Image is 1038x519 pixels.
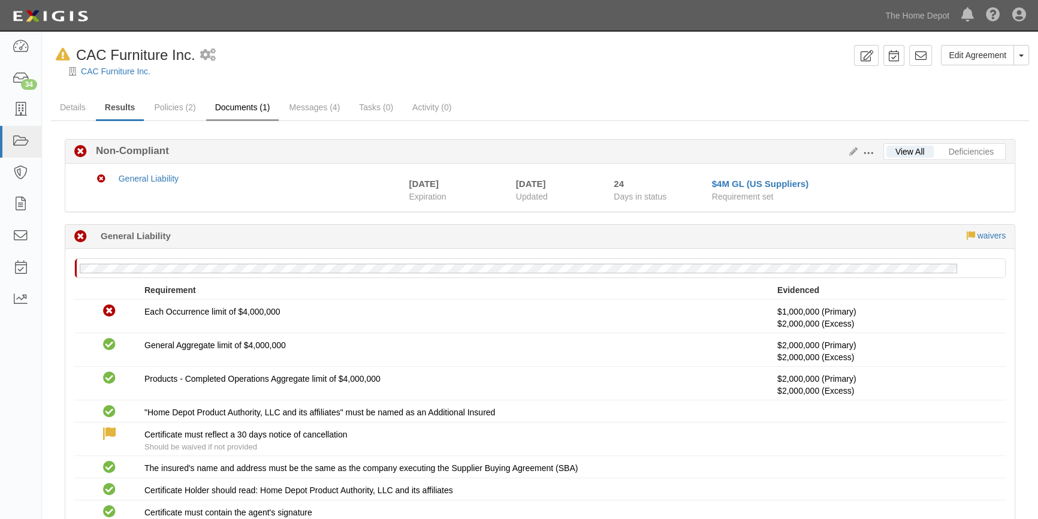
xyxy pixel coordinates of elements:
[777,386,854,396] span: Policy #VCFX004409 Insurer: Gemini Insurance Company
[777,352,854,362] span: Policy #VCFX004409 Insurer: Gemini Insurance Company
[103,406,116,418] i: Compliant
[87,144,169,158] b: Non-Compliant
[97,175,105,183] i: Non-Compliant
[144,408,495,417] span: "Home Depot Product Authority, LLC and its affiliates" must be named as an Additional Insured
[516,177,596,190] div: [DATE]
[940,146,1003,158] a: Deficiencies
[712,192,774,201] span: Requirement set
[51,95,95,119] a: Details
[76,47,195,63] span: CAC Furniture Inc.
[56,49,70,61] i: In Default since 09/28/2025
[409,191,506,203] span: Expiration
[144,307,280,316] span: Each Occurrence limit of $4,000,000
[977,231,1006,240] a: waivers
[74,231,87,243] i: Non-Compliant 24 days (since 09/05/2025)
[777,319,854,328] span: Policy #VCFX004409 Insurer: Gemini Insurance Company
[886,146,934,158] a: View All
[103,339,116,351] i: Compliant
[144,285,196,295] strong: Requirement
[844,147,858,156] a: Edit Results
[200,49,216,62] i: 1 scheduled workflow
[101,230,171,242] b: General Liability
[96,95,144,121] a: Results
[403,95,460,119] a: Activity (0)
[144,340,286,350] span: General Aggregate limit of $4,000,000
[81,67,150,76] a: CAC Furniture Inc.
[103,305,116,318] i: Non-Compliant
[777,373,997,397] p: $2,000,000 (Primary)
[144,442,257,451] span: Should be waived if not provided
[103,461,116,474] i: Compliant
[614,177,702,190] div: Since 09/05/2025
[144,485,453,495] span: Certificate Holder should read: Home Depot Product Authority, LLC and its affiliates
[409,177,439,190] div: [DATE]
[879,4,955,28] a: The Home Depot
[144,430,348,439] span: Certificate must reflect a 30 days notice of cancellation
[103,428,116,441] label: Waived: Waived per client
[206,95,279,121] a: Documents (1)
[119,174,179,183] a: General Liability
[350,95,402,119] a: Tasks (0)
[516,192,548,201] span: Updated
[21,79,37,90] div: 34
[986,8,1000,23] i: Help Center - Complianz
[103,484,116,496] i: Compliant
[145,95,204,119] a: Policies (2)
[280,95,349,119] a: Messages (4)
[103,428,116,440] i: Waived: Waived per client
[614,192,666,201] span: Days in status
[9,5,92,27] img: logo-5460c22ac91f19d4615b14bd174203de0afe785f0fc80cf4dbbc73dc1793850b.png
[777,306,997,330] p: $1,000,000 (Primary)
[103,506,116,518] i: Compliant
[777,285,819,295] strong: Evidenced
[51,45,195,65] div: CAC Furniture Inc.
[144,508,312,517] span: Certificate must contain the agent's signature
[941,45,1014,65] a: Edit Agreement
[777,339,997,363] p: $2,000,000 (Primary)
[712,179,808,189] a: $4M GL (US Suppliers)
[103,372,116,385] i: Compliant
[144,463,578,473] span: The insured's name and address must be the same as the company executing the Supplier Buying Agre...
[144,374,381,384] span: Products - Completed Operations Aggregate limit of $4,000,000
[74,146,87,158] i: Non-Compliant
